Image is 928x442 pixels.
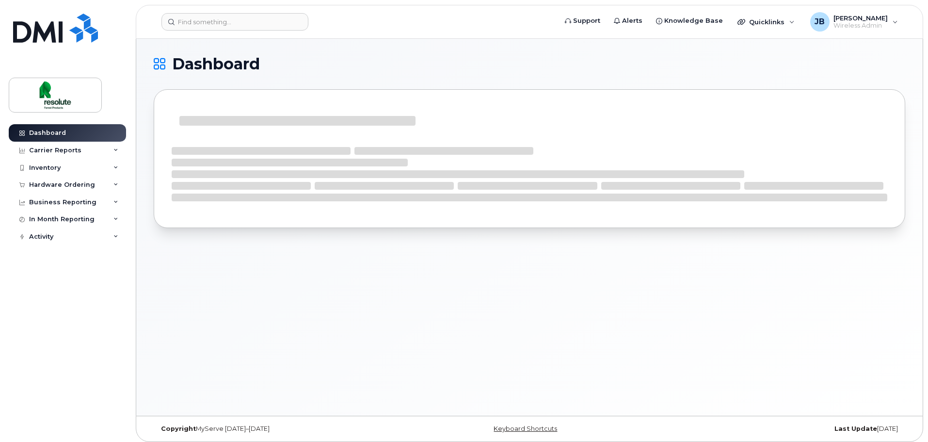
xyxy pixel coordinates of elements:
strong: Last Update [834,425,877,432]
div: MyServe [DATE]–[DATE] [154,425,404,433]
div: [DATE] [655,425,905,433]
span: Dashboard [172,57,260,71]
strong: Copyright [161,425,196,432]
a: Keyboard Shortcuts [494,425,557,432]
